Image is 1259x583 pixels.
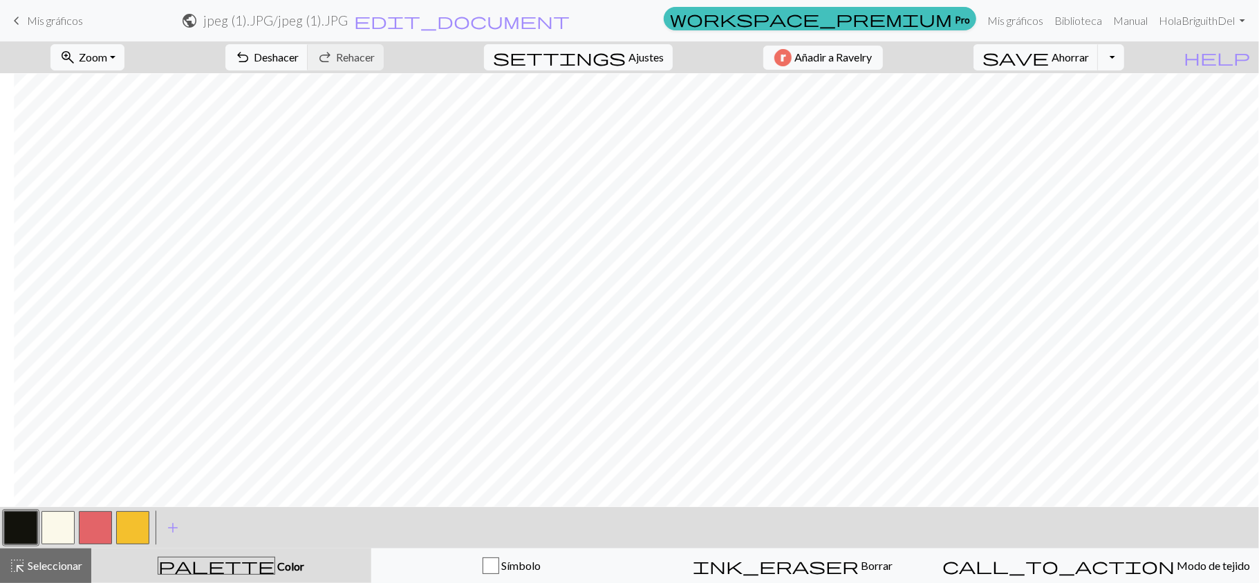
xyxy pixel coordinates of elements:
[181,11,198,30] span: public
[763,46,883,70] button: Añadir a Ravelry
[1108,7,1153,35] a: Manual
[273,12,278,28] font: /
[1182,14,1235,27] font: BriguithDel
[493,49,626,66] i: Settings
[8,11,25,30] span: keyboard_arrow_left
[277,560,304,573] font: Color
[1153,7,1251,35] a: HolaBriguithDel
[501,559,541,572] font: Símbolo
[664,7,976,30] a: Pro
[59,48,76,67] span: zoom_in
[693,556,859,575] span: ink_eraser
[628,50,664,64] font: Ajustes
[973,44,1099,70] button: Ahorrar
[484,44,673,70] button: SettingsAjustes
[91,548,371,583] button: Color
[1177,559,1250,572] font: Modo de tejido
[1054,14,1102,27] font: Biblioteca
[158,556,274,575] span: palette
[79,50,107,64] font: Zoom
[982,48,1049,67] span: save
[278,12,348,28] font: jpeg (1).JPG
[794,50,872,64] font: Añadir a Ravelry
[987,14,1043,27] font: Mis gráficos
[8,9,83,32] a: Mis gráficos
[165,518,181,537] span: add
[1113,14,1148,27] font: Manual
[493,48,626,67] span: settings
[9,556,26,575] span: highlight_alt
[652,548,933,583] button: Borrar
[50,44,124,70] button: Zoom
[254,50,299,64] font: Deshacer
[1184,48,1250,67] span: help
[1052,50,1089,64] font: Ahorrar
[933,548,1259,583] button: Modo de tejido
[27,14,83,27] font: Mis gráficos
[942,556,1175,575] span: call_to_action
[234,48,251,67] span: undo
[1049,7,1108,35] a: Biblioteca
[955,13,970,25] font: Pro
[203,12,273,28] font: jpeg (1).JPG
[982,7,1049,35] a: Mis gráficos
[28,559,82,572] font: Seleccionar
[371,548,653,583] button: Símbolo
[774,49,792,66] img: Ravelry
[354,11,570,30] span: edit_document
[225,44,308,70] button: Deshacer
[670,9,952,28] span: workspace_premium
[861,559,893,572] font: Borrar
[1159,14,1182,27] font: Hola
